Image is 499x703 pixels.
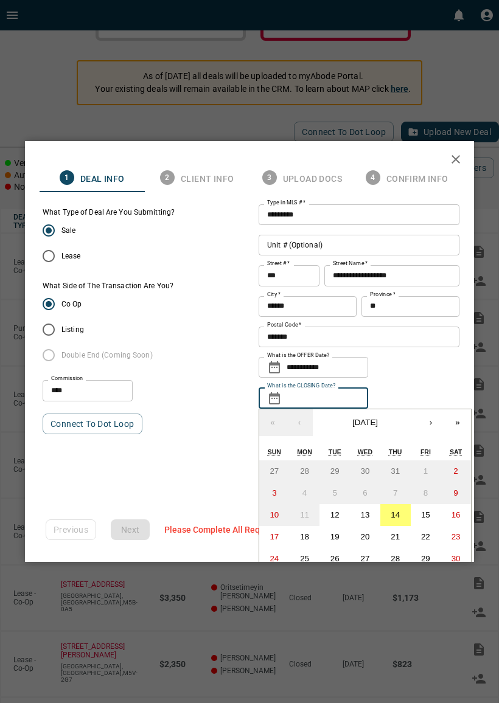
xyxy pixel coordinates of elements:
[350,482,380,504] button: August 6, 2025
[302,488,307,497] abbr: August 4, 2025
[441,460,471,482] button: August 2, 2025
[421,554,430,563] abbr: August 29, 2025
[300,554,309,563] abbr: August 25, 2025
[421,532,430,541] abbr: August 22, 2025
[43,414,142,434] button: Connect to Dot Loop
[350,548,380,570] button: August 27, 2025
[319,460,350,482] button: July 29, 2025
[330,532,340,541] abbr: August 19, 2025
[267,321,301,329] label: Postal Code
[333,488,337,497] abbr: August 5, 2025
[363,488,367,497] abbr: August 6, 2025
[361,510,370,519] abbr: August 13, 2025
[411,526,441,548] button: August 22, 2025
[259,526,290,548] button: August 17, 2025
[319,504,350,526] button: August 12, 2025
[290,460,320,482] button: July 28, 2025
[389,448,402,455] abbr: Thursday
[361,532,370,541] abbr: August 20, 2025
[164,525,379,535] span: Please Complete All Required Fields Above to Continue
[290,482,320,504] button: August 4, 2025
[330,554,340,563] abbr: August 26, 2025
[286,409,313,436] button: ‹
[411,504,441,526] button: August 15, 2025
[270,466,279,476] abbr: July 27, 2025
[300,510,309,519] abbr: August 11, 2025
[270,554,279,563] abbr: August 24, 2025
[300,532,309,541] abbr: August 18, 2025
[411,460,441,482] button: August 1, 2025
[329,448,341,455] abbr: Tuesday
[259,409,286,436] button: «
[441,482,471,504] button: August 9, 2025
[270,510,279,519] abbr: August 10, 2025
[330,510,340,519] abbr: August 12, 2025
[453,466,458,476] abbr: August 2, 2025
[370,291,395,299] label: Province
[417,409,444,436] button: ›
[267,351,329,359] label: What is the OFFER Date?
[411,482,441,504] button: August 8, 2025
[268,448,281,455] abbr: Sunday
[361,554,370,563] abbr: August 27, 2025
[450,448,462,455] abbr: Saturday
[380,504,411,526] button: August 14, 2025
[272,488,276,497] abbr: August 3, 2025
[350,526,380,548] button: August 20, 2025
[80,174,125,185] span: Deal Info
[61,251,81,261] span: Lease
[267,260,290,268] label: Street #
[61,324,84,335] span: Listing
[330,466,340,476] abbr: July 29, 2025
[300,466,309,476] abbr: July 28, 2025
[43,207,175,218] legend: What Type of Deal Are You Submitting?
[411,548,441,570] button: August 29, 2025
[319,548,350,570] button: August 26, 2025
[380,482,411,504] button: August 7, 2025
[380,460,411,482] button: July 31, 2025
[452,532,461,541] abbr: August 23, 2025
[393,488,397,497] abbr: August 7, 2025
[290,548,320,570] button: August 25, 2025
[391,466,400,476] abbr: July 31, 2025
[352,418,378,427] span: [DATE]
[297,448,312,455] abbr: Monday
[333,260,368,268] label: Street Name
[319,482,350,504] button: August 5, 2025
[453,488,458,497] abbr: August 9, 2025
[319,526,350,548] button: August 19, 2025
[441,504,471,526] button: August 16, 2025
[267,199,305,207] label: Type in MLS #
[444,409,471,436] button: »
[313,409,417,436] button: [DATE]
[424,488,428,497] abbr: August 8, 2025
[441,548,471,570] button: August 30, 2025
[270,532,279,541] abbr: August 17, 2025
[380,526,411,548] button: August 21, 2025
[350,504,380,526] button: August 13, 2025
[267,382,335,390] label: What is the CLOSING Date?
[391,510,400,519] abbr: August 14, 2025
[61,299,82,310] span: Co Op
[420,448,431,455] abbr: Friday
[361,466,370,476] abbr: July 30, 2025
[290,504,320,526] button: August 11, 2025
[380,548,411,570] button: August 28, 2025
[441,526,471,548] button: August 23, 2025
[391,554,400,563] abbr: August 28, 2025
[51,375,83,383] label: Commission
[43,281,173,291] label: What Side of The Transaction Are You?
[61,225,75,236] span: Sale
[267,291,281,299] label: City
[358,448,373,455] abbr: Wednesday
[65,173,69,182] text: 1
[259,482,290,504] button: August 3, 2025
[259,504,290,526] button: August 10, 2025
[391,532,400,541] abbr: August 21, 2025
[452,510,461,519] abbr: August 16, 2025
[452,554,461,563] abbr: August 30, 2025
[259,548,290,570] button: August 24, 2025
[421,510,430,519] abbr: August 15, 2025
[61,350,153,361] span: Double End (Coming Soon)
[424,466,428,476] abbr: August 1, 2025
